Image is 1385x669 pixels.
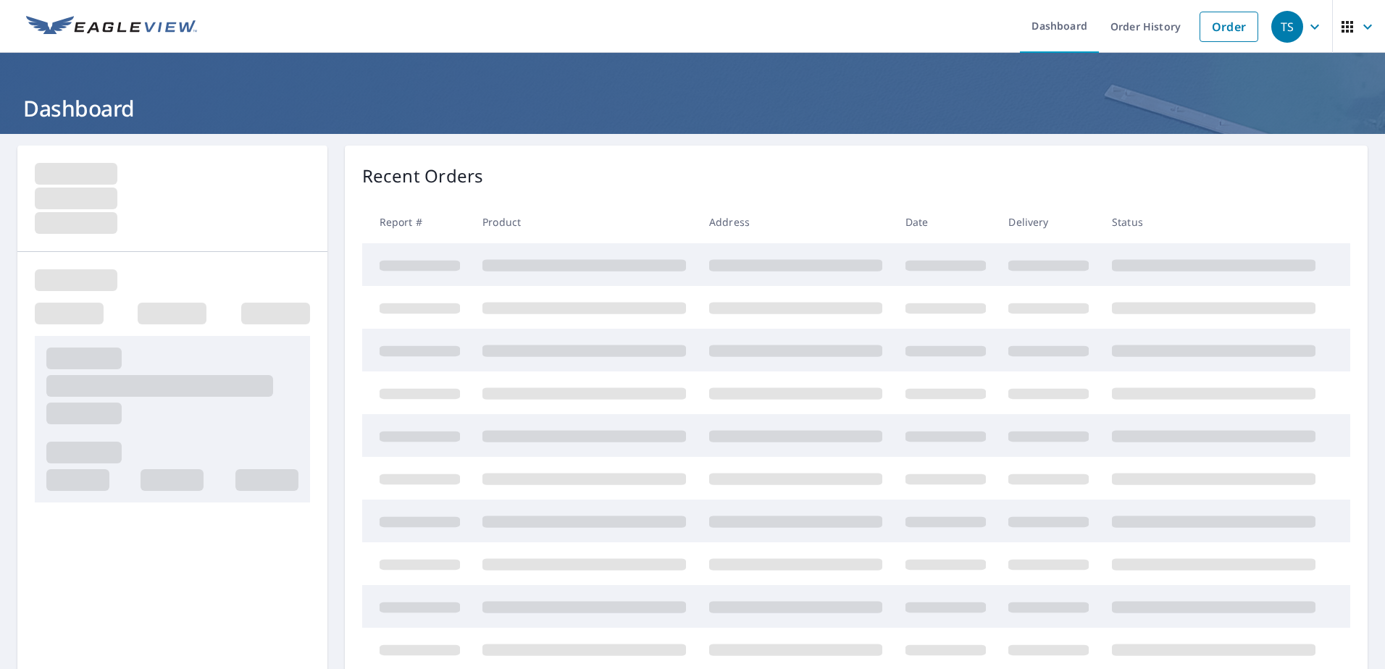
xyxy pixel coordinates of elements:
h1: Dashboard [17,93,1368,123]
th: Date [894,201,997,243]
th: Address [698,201,894,243]
th: Product [471,201,698,243]
div: TS [1271,11,1303,43]
th: Status [1100,201,1327,243]
a: Order [1200,12,1258,42]
th: Delivery [997,201,1100,243]
th: Report # [362,201,472,243]
img: EV Logo [26,16,197,38]
p: Recent Orders [362,163,484,189]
